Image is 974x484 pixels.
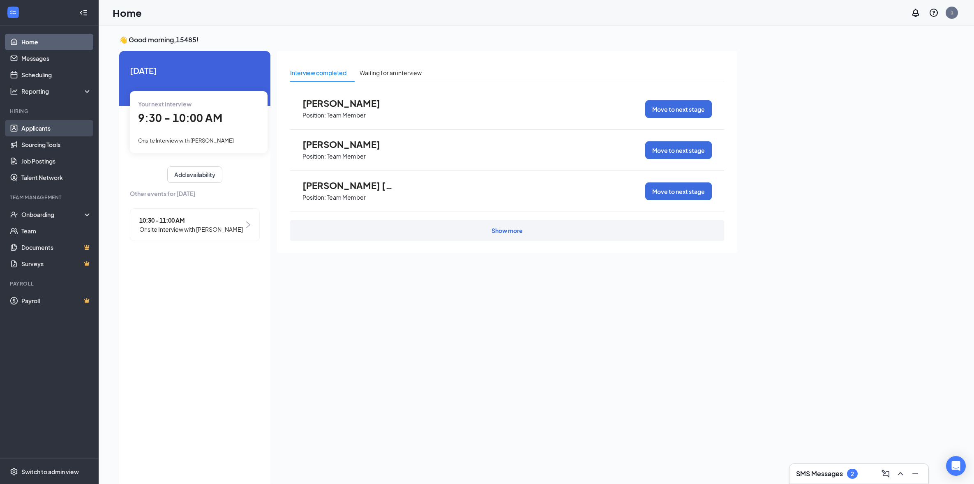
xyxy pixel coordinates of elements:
[113,6,142,20] h1: Home
[138,100,192,108] span: Your next interview
[327,194,366,201] p: Team Member
[302,111,326,119] p: Position:
[21,256,92,272] a: SurveysCrown
[119,35,737,44] h3: 👋 Good morning, 15485 !
[645,141,712,159] button: Move to next stage
[21,210,85,219] div: Onboarding
[302,152,326,160] p: Position:
[10,194,90,201] div: Team Management
[167,166,222,183] button: Add availability
[910,469,920,479] svg: Minimize
[896,469,905,479] svg: ChevronUp
[645,182,712,200] button: Move to next stage
[951,9,953,16] div: 1
[327,152,366,160] p: Team Member
[21,136,92,153] a: Sourcing Tools
[851,470,854,477] div: 2
[21,169,92,186] a: Talent Network
[10,210,18,219] svg: UserCheck
[21,87,92,95] div: Reporting
[139,216,243,225] span: 10:30 - 11:00 AM
[10,280,90,287] div: Payroll
[894,467,907,480] button: ChevronUp
[492,226,523,235] div: Show more
[645,100,712,118] button: Move to next stage
[909,467,922,480] button: Minimize
[130,189,260,198] span: Other events for [DATE]
[21,468,79,476] div: Switch to admin view
[21,34,92,50] a: Home
[21,50,92,67] a: Messages
[130,64,260,77] span: [DATE]
[79,9,88,17] svg: Collapse
[327,111,366,119] p: Team Member
[360,68,422,77] div: Waiting for an interview
[9,8,17,16] svg: WorkstreamLogo
[138,111,222,124] span: 9:30 - 10:00 AM
[21,120,92,136] a: Applicants
[138,137,234,144] span: Onsite Interview with [PERSON_NAME]
[796,469,843,478] h3: SMS Messages
[911,8,921,18] svg: Notifications
[302,139,393,150] span: [PERSON_NAME]
[10,468,18,476] svg: Settings
[302,98,393,108] span: [PERSON_NAME]
[290,68,346,77] div: Interview completed
[21,293,92,309] a: PayrollCrown
[21,239,92,256] a: DocumentsCrown
[929,8,939,18] svg: QuestionInfo
[946,456,966,476] div: Open Intercom Messenger
[10,108,90,115] div: Hiring
[881,469,891,479] svg: ComposeMessage
[21,223,92,239] a: Team
[21,67,92,83] a: Scheduling
[21,153,92,169] a: Job Postings
[302,194,326,201] p: Position:
[302,180,393,191] span: [PERSON_NAME] [PERSON_NAME]
[139,225,243,234] span: Onsite Interview with [PERSON_NAME]
[879,467,892,480] button: ComposeMessage
[10,87,18,95] svg: Analysis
